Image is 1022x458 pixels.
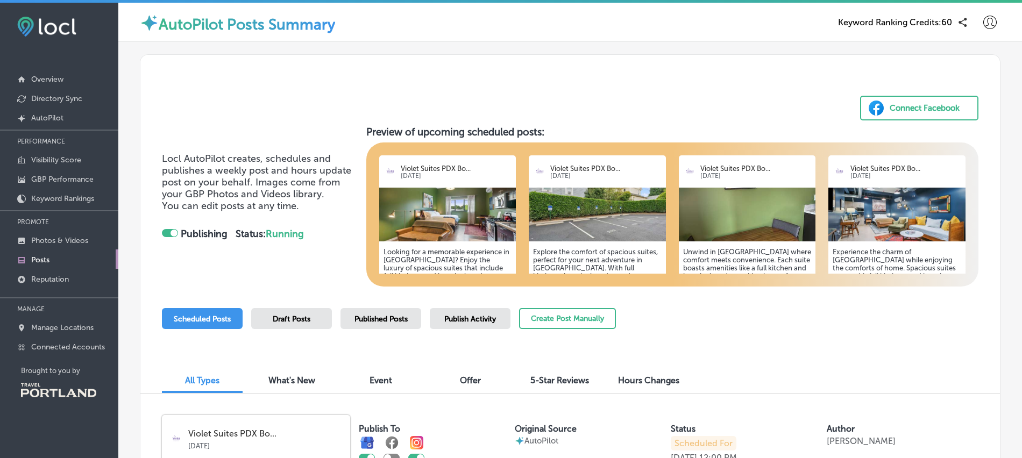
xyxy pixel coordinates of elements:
p: Violet Suites PDX Bo... [850,164,961,173]
img: autopilot-icon [515,436,524,446]
img: logo [169,432,183,446]
span: 5-Star Reviews [530,375,589,385]
p: Brought to you by [21,367,118,375]
span: Published Posts [354,314,408,324]
p: Visibility Score [31,155,81,164]
p: Violet Suites PDX Bo... [188,429,343,439]
button: Create Post Manually [519,308,616,329]
p: [DATE] [401,173,512,180]
span: Hours Changes [618,375,679,385]
p: Photos & Videos [31,236,88,245]
span: All Types [185,375,219,385]
h5: Looking for a memorable experience in [GEOGRAPHIC_DATA]? Enjoy the luxury of spacious suites that... [384,248,512,345]
p: Scheduled For [671,436,736,450]
span: Keyword Ranking Credits: 60 [838,17,952,27]
p: [DATE] [700,173,811,180]
span: Publish Activity [444,314,496,324]
img: 170865639686fb3136-dc81-470c-b84d-ffb15115fc51_2024-02-21.jpg [679,188,816,241]
p: Overview [31,75,63,84]
img: 8c1694c5-c9d6-47fc-9424-8e15af068567053-SE14thAve-Portland-261.jpg [379,188,516,241]
img: Travel Portland [21,383,96,397]
p: [PERSON_NAME] [827,436,896,446]
span: What's New [268,375,315,385]
strong: Publishing [181,228,228,240]
p: [DATE] [850,173,961,180]
p: Directory Sync [31,94,82,103]
img: autopilot-icon [140,13,159,32]
span: Event [370,375,392,385]
label: Author [827,424,855,434]
p: GBP Performance [31,175,94,184]
span: Draft Posts [273,314,310,324]
p: AutoPilot [31,113,63,123]
p: Posts [31,255,49,264]
button: Connect Facebook [860,96,978,120]
p: Manage Locations [31,323,94,332]
h5: Explore the comfort of spacious suites, perfect for your next adventure in [GEOGRAPHIC_DATA]. Wit... [533,248,662,345]
p: Reputation [31,275,69,284]
p: AutoPilot [524,436,558,446]
span: You can edit posts at any time. [162,200,299,212]
p: [DATE] [550,173,661,180]
p: Violet Suites PDX Bo... [700,164,811,173]
div: Connect Facebook [890,100,960,116]
span: Locl AutoPilot creates, schedules and publishes a weekly post and hours update post on your behal... [162,153,351,200]
img: logo [384,165,397,178]
span: Offer [460,375,481,385]
img: fda3e92497d09a02dc62c9cd864e3231.png [17,17,76,37]
h5: Experience the charm of [GEOGRAPHIC_DATA] while enjoying the comforts of home. Spacious suites co... [833,248,961,345]
p: Keyword Rankings [31,194,94,203]
label: Original Source [515,424,577,434]
p: Connected Accounts [31,342,105,352]
strong: Status: [236,228,304,240]
p: Violet Suites PDX Bo... [401,164,512,173]
img: 2292bb03-56d8-4292-b31c-ad4de628c0ed116-SE14thAve-Portland-576.jpg [529,188,666,241]
p: Violet Suites PDX Bo... [550,164,661,173]
label: Publish To [359,424,400,434]
span: Running [266,228,304,240]
label: AutoPilot Posts Summary [159,16,335,33]
h5: Unwind in [GEOGRAPHIC_DATA] where comfort meets convenience. Each suite boasts amenities like a f... [683,248,812,345]
label: Status [671,424,695,434]
img: logo [833,165,846,178]
span: Scheduled Posts [174,314,231,324]
img: logo [683,165,697,178]
h3: Preview of upcoming scheduled posts: [366,126,979,138]
img: logo [533,165,547,178]
img: 09f94940-a014-4e45-9269-f56778bc38cf038-SE14thAve-Portland-186.jpg [828,188,966,241]
p: [DATE] [188,439,343,450]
